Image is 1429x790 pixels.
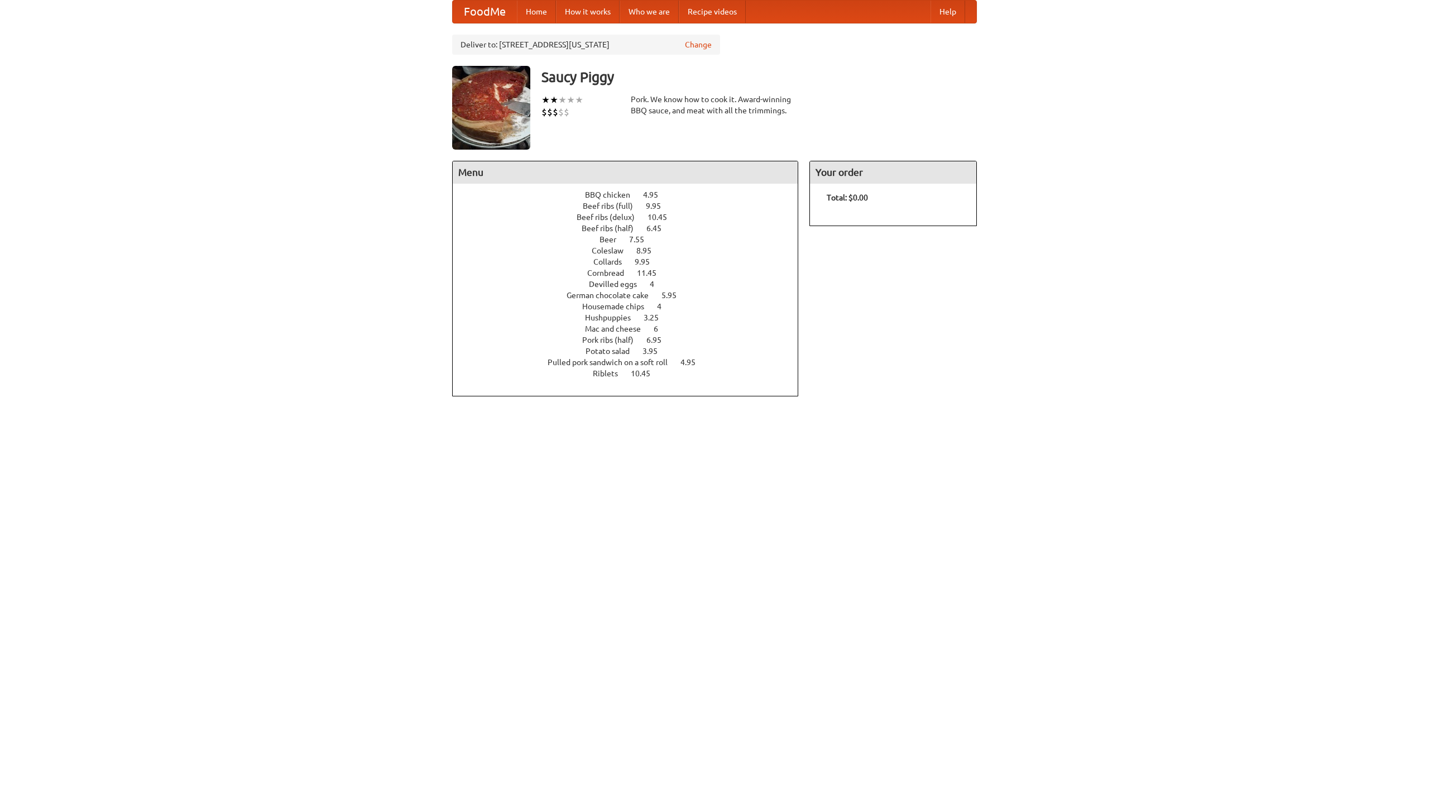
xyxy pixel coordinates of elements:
li: ★ [550,94,558,106]
span: Coleslaw [592,246,635,255]
a: Pork ribs (half) 6.95 [582,336,682,344]
span: Pulled pork sandwich on a soft roll [548,358,679,367]
li: ★ [558,94,567,106]
a: Beef ribs (delux) 10.45 [577,213,688,222]
a: Collards 9.95 [593,257,670,266]
span: 6.95 [646,336,673,344]
li: ★ [567,94,575,106]
li: $ [558,106,564,118]
a: Beef ribs (half) 6.45 [582,224,682,233]
span: Beef ribs (delux) [577,213,646,222]
a: German chocolate cake 5.95 [567,291,697,300]
img: angular.jpg [452,66,530,150]
span: Potato salad [586,347,641,356]
span: 6 [654,324,669,333]
a: Coleslaw 8.95 [592,246,672,255]
a: FoodMe [453,1,517,23]
a: Riblets 10.45 [593,369,671,378]
span: 9.95 [646,202,672,210]
span: BBQ chicken [585,190,641,199]
a: Devilled eggs 4 [589,280,675,289]
a: Beef ribs (full) 9.95 [583,202,682,210]
a: Beer 7.55 [600,235,665,244]
a: Mac and cheese 6 [585,324,679,333]
span: German chocolate cake [567,291,660,300]
a: Hushpuppies 3.25 [585,313,679,322]
span: 4 [657,302,673,311]
span: 7.55 [629,235,655,244]
span: Mac and cheese [585,324,652,333]
a: Who we are [620,1,679,23]
div: Pork. We know how to cook it. Award-winning BBQ sauce, and meat with all the trimmings. [631,94,798,116]
li: ★ [541,94,550,106]
span: 10.45 [631,369,661,378]
div: Deliver to: [STREET_ADDRESS][US_STATE] [452,35,720,55]
span: 4.95 [680,358,707,367]
a: Recipe videos [679,1,746,23]
span: 6.45 [646,224,673,233]
b: Total: $0.00 [827,193,868,202]
span: Devilled eggs [589,280,648,289]
span: Riblets [593,369,629,378]
a: Cornbread 11.45 [587,269,677,277]
span: 9.95 [635,257,661,266]
span: Beer [600,235,627,244]
h4: Menu [453,161,798,184]
li: $ [553,106,558,118]
span: 5.95 [661,291,688,300]
span: 3.95 [642,347,669,356]
li: $ [541,106,547,118]
span: Pork ribs (half) [582,336,645,344]
span: 8.95 [636,246,663,255]
a: Housemade chips 4 [582,302,682,311]
a: BBQ chicken 4.95 [585,190,679,199]
span: Cornbread [587,269,635,277]
span: 3.25 [644,313,670,322]
span: 11.45 [637,269,668,277]
a: Home [517,1,556,23]
span: 4 [650,280,665,289]
span: 4.95 [643,190,669,199]
h3: Saucy Piggy [541,66,977,88]
li: $ [547,106,553,118]
a: Potato salad 3.95 [586,347,678,356]
li: ★ [575,94,583,106]
span: Beef ribs (half) [582,224,645,233]
li: $ [564,106,569,118]
a: Help [931,1,965,23]
a: Pulled pork sandwich on a soft roll 4.95 [548,358,716,367]
a: Change [685,39,712,50]
a: How it works [556,1,620,23]
span: 10.45 [648,213,678,222]
span: Housemade chips [582,302,655,311]
span: Collards [593,257,633,266]
h4: Your order [810,161,976,184]
span: Hushpuppies [585,313,642,322]
span: Beef ribs (full) [583,202,644,210]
